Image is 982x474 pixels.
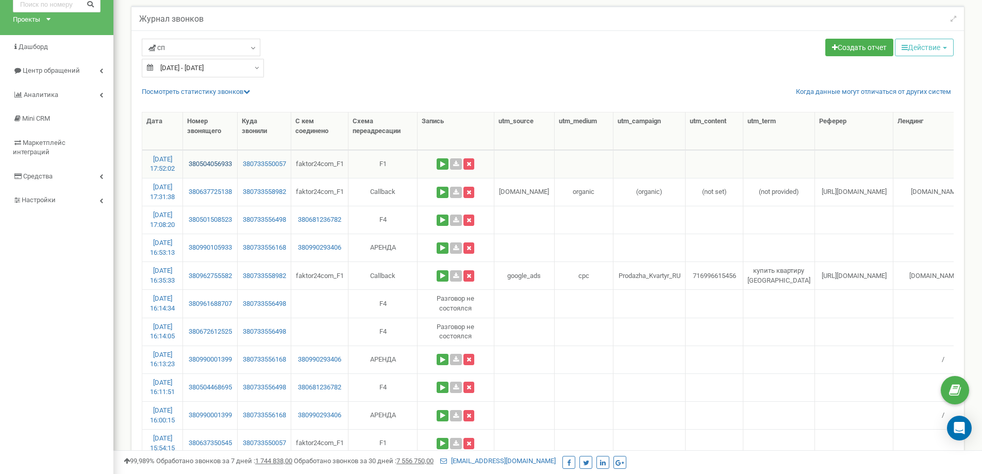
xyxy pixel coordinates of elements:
td: АРЕНДА [348,346,418,373]
td: F1 [348,150,418,178]
a: 380637350545 [187,438,233,448]
span: 99,989% [124,457,155,465]
span: Центр обращений [23,67,80,74]
span: Аналитика [24,91,58,99]
a: 380962755582 [187,271,233,281]
a: 380733556168 [242,411,287,420]
a: Скачать [450,410,462,421]
a: 380733550057 [242,159,287,169]
th: utm_medium [555,112,614,150]
span: / [942,355,944,363]
td: faktor24com_F1 [291,178,348,206]
td: google_ads [494,261,555,289]
a: 380733558982 [242,187,287,197]
a: 380672612525 [187,327,233,337]
a: 380990105933 [187,243,233,253]
th: utm_term [743,112,815,150]
u: 1 744 838,00 [255,457,292,465]
span: [URL][DOMAIN_NAME] [822,272,887,280]
a: [DATE] 16:13:23 [150,351,175,368]
button: Удалить запись [463,187,474,198]
td: F4 [348,373,418,401]
th: Схема переадресации [348,112,418,150]
td: F4 [348,206,418,234]
a: 380733558982 [242,271,287,281]
td: [DOMAIN_NAME] [494,178,555,206]
a: 380990293406 [295,411,344,420]
td: АРЕНДА [348,401,418,429]
td: Разговор не состоялся [418,289,494,317]
a: 380990001399 [187,355,233,365]
button: Удалить запись [463,158,474,170]
td: Callback [348,261,418,289]
a: 380637725138 [187,187,233,197]
a: 380501508523 [187,215,233,225]
td: Prodazha_Kvartyr_RU [613,261,686,289]
span: сп [148,42,165,53]
div: Open Intercom Messenger [947,416,972,440]
a: Скачать [450,242,462,254]
a: 380681236782 [295,215,344,225]
td: (not set) [686,178,743,206]
td: faktor24com_F1 [291,150,348,178]
th: С кем соединено [291,112,348,150]
a: 380733550057 [242,438,287,448]
a: Скачать [450,187,462,198]
button: Удалить запись [463,382,474,393]
span: Обработано звонков за 30 дней : [294,457,434,465]
a: Скачать [450,438,462,449]
th: utm_campaign [613,112,686,150]
h5: Журнал звонков [139,14,204,24]
a: 380733556498 [242,299,287,309]
a: 380504056933 [187,159,233,169]
td: faktor24com_F1 [291,261,348,289]
td: organic [555,178,614,206]
span: Маркетплейс интеграций [13,139,65,156]
button: Удалить запись [463,410,474,421]
th: utm_content [686,112,743,150]
a: Создать отчет [825,39,893,56]
a: 380733556168 [242,355,287,365]
th: Номер звонящего [183,112,238,150]
a: Скачать [450,382,462,393]
a: [EMAIL_ADDRESS][DOMAIN_NAME] [440,457,556,465]
span: Дашборд [19,43,48,51]
a: Скачать [450,354,462,365]
td: 716996615456 [686,261,743,289]
td: cpc [555,261,614,289]
th: utm_source [494,112,555,150]
a: 380990293406 [295,243,344,253]
button: Удалить запись [463,354,474,365]
td: F1 [348,429,418,457]
a: 380733556498 [242,215,287,225]
a: [DATE] 16:00:15 [150,406,175,424]
a: сп [142,39,260,56]
button: Удалить запись [463,270,474,282]
span: [DOMAIN_NAME][URL] [911,188,976,195]
td: F4 [348,289,418,317]
td: (not provided) [743,178,815,206]
td: Callback [348,178,418,206]
a: Скачать [450,270,462,282]
span: Обработано звонков за 7 дней : [156,457,292,465]
span: Mini CRM [22,115,50,122]
a: [DATE] 16:11:51 [150,379,175,396]
button: Удалить запись [463,438,474,449]
a: [DATE] 17:08:20 [150,211,175,228]
button: Удалить запись [463,215,474,226]
u: 7 556 750,00 [396,457,434,465]
button: Действие [895,39,954,56]
a: 380681236782 [295,383,344,393]
a: 380990293406 [295,355,344,365]
a: [DATE] 17:52:02 [150,155,175,173]
div: Проекты [13,15,40,25]
span: Средства [23,172,53,180]
span: [DOMAIN_NAME][URL].. [909,272,977,280]
td: faktor24com_F1 [291,429,348,457]
th: Куда звонили [238,112,291,150]
a: [DATE] 17:31:38 [150,183,175,201]
th: Запись [418,112,494,150]
a: Посмотреть cтатистику звонков [142,88,250,95]
span: / [942,411,944,419]
a: Когда данные могут отличаться от других систем [796,87,951,97]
